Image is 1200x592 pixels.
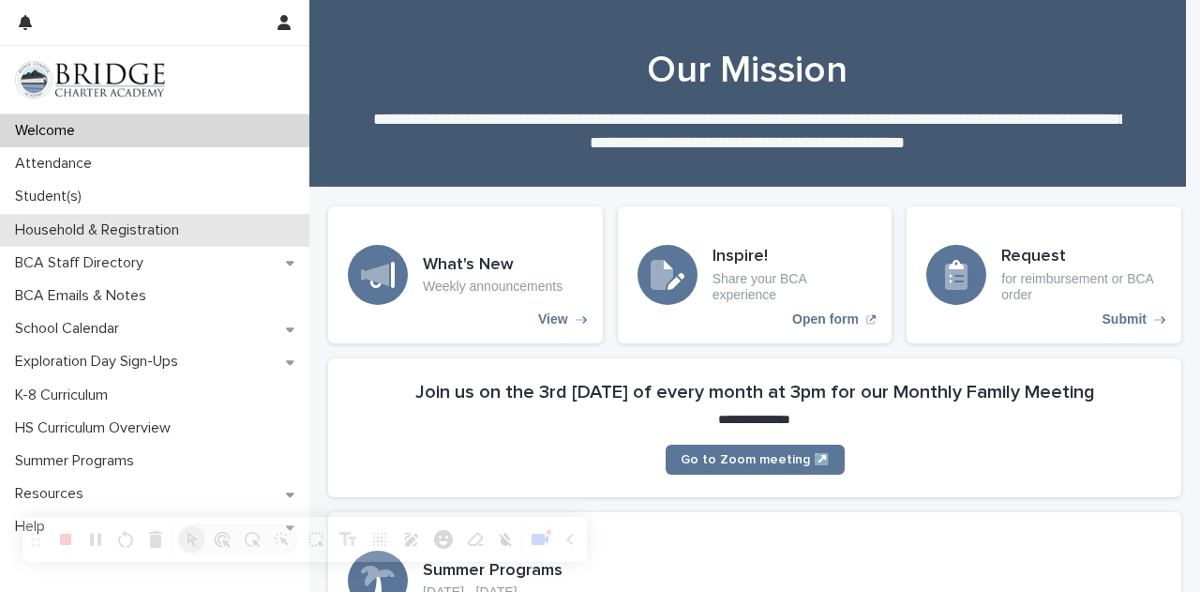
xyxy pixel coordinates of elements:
a: View [328,206,603,343]
p: HS Curriculum Overview [7,419,186,437]
p: Open form [792,311,859,327]
p: Summer Programs [7,452,149,470]
h3: Inspire! [712,247,873,267]
p: Help [7,518,60,536]
a: Submit [907,206,1181,343]
a: Open form [618,206,892,343]
h2: Join us on the 3rd [DATE] of every month at 3pm for our Monthly Family Meeting [415,381,1095,403]
p: Student(s) [7,188,97,205]
p: Attendance [7,155,107,173]
p: BCA Staff Directory [7,254,158,272]
a: Go to Zoom meeting ↗️ [666,445,845,475]
span: Go to Zoom meeting ↗️ [681,453,830,466]
p: View [538,311,568,327]
p: BCA Emails & Notes [7,287,161,305]
h3: Request [1001,247,1162,267]
p: Exploration Day Sign-Ups [7,353,193,371]
h3: Summer Programs [423,561,562,582]
p: Share your BCA experience [712,271,873,303]
h3: What's New [423,255,562,276]
p: Submit [1102,311,1147,327]
p: Resources [7,485,98,503]
p: Welcome [7,122,90,140]
p: for reimbursement or BCA order [1001,271,1162,303]
img: V1C1m3IdTEidaUdm9Hs0 [15,61,165,99]
p: K-8 Curriculum [7,387,123,404]
p: Household & Registration [7,221,194,239]
p: Weekly announcements [423,279,562,295]
h1: Our Mission [328,48,1167,93]
p: School Calendar [7,320,134,338]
